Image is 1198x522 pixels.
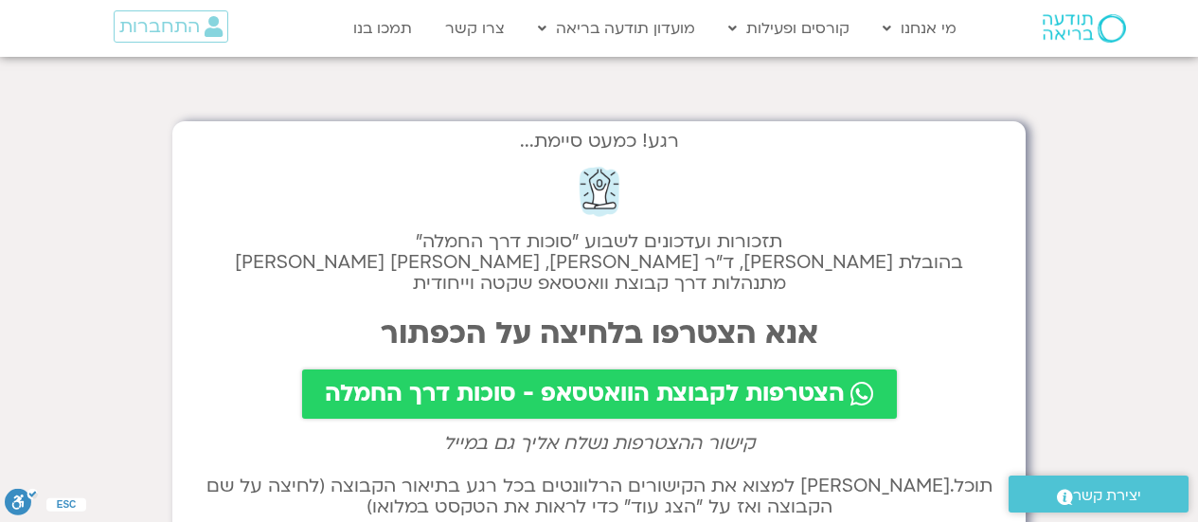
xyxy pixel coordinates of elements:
a: מי אנחנו [873,10,966,46]
h2: קישור ההצטרפות נשלח אליך גם במייל [191,433,1007,454]
a: צרו קשר [436,10,514,46]
a: תמכו בנו [344,10,421,46]
span: יצירת קשר [1073,483,1141,509]
a: הצטרפות לקבוצת הוואטסאפ - סוכות דרך החמלה [302,369,897,419]
h2: תזכורות ועדכונים לשבוע "סוכות דרך החמלה" בהובלת [PERSON_NAME], ד״ר [PERSON_NAME], [PERSON_NAME] [... [191,231,1007,294]
a: יצירת קשר [1009,476,1189,513]
span: הצטרפות לקבוצת הוואטסאפ - סוכות דרך החמלה [325,381,845,407]
img: תודעה בריאה [1043,14,1126,43]
a: התחברות [114,10,228,43]
span: התחברות [119,16,200,37]
h2: תוכל.[PERSON_NAME] למצוא את הקישורים הרלוונטים בכל רגע בתיאור הקבוצה (לחיצה על שם הקבוצה ואז על ״... [191,476,1007,517]
a: קורסים ופעילות [719,10,859,46]
h2: אנא הצטרפו בלחיצה על הכפתור [191,316,1007,351]
a: מועדון תודעה בריאה [528,10,705,46]
h2: רגע! כמעט סיימת... [191,140,1007,142]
